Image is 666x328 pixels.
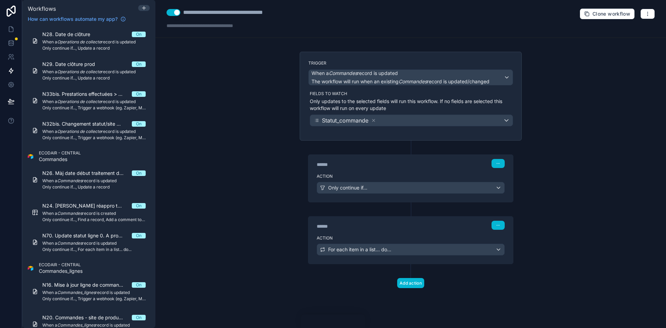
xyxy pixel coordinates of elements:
[311,78,489,84] span: The workflow will run when an existing record is updated/changed
[28,5,56,12] span: Workflows
[317,182,505,194] button: Only continue if...
[317,174,505,179] label: Action
[397,278,424,288] button: Add action
[399,78,427,84] em: Commandes
[322,116,368,125] span: Statut_commande
[592,11,630,17] span: Clone workflow
[28,16,118,23] span: How can workflows automate my app?
[317,235,505,241] label: Action
[310,115,513,126] button: Statut_commande
[328,184,367,191] span: Only continue if...
[308,69,513,85] button: When aCommandesrecord is updatedThe workflow will run when an existingCommandesrecord is updated/...
[328,246,391,253] span: For each item in a list... do...
[310,98,513,112] p: Only updates to the selected fields will run this workflow. If no fields are selected this workfl...
[311,70,398,77] span: When a record is updated
[310,91,513,96] label: Fields to watch
[329,70,357,76] em: Commandes
[317,244,505,255] button: For each item in a list... do...
[25,16,129,23] a: How can workflows automate my app?
[308,60,513,66] label: Trigger
[580,8,635,19] button: Clone workflow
